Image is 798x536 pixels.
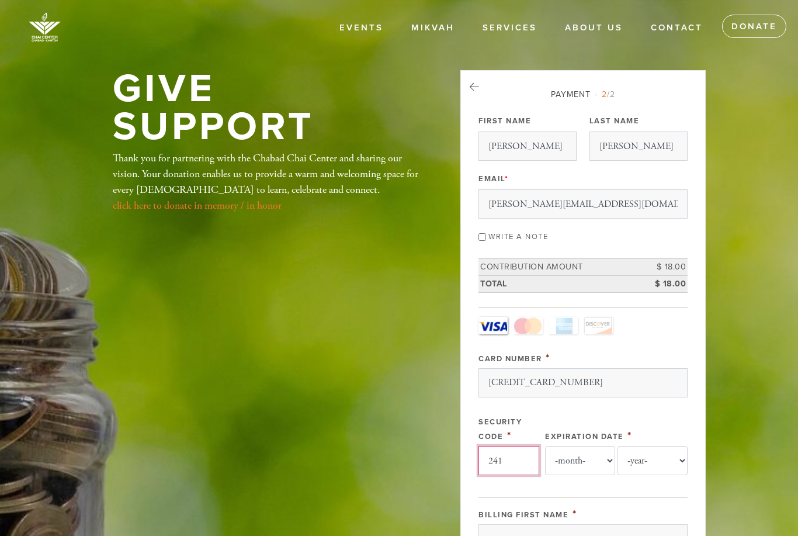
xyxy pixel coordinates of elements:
a: click here to donate in memory / in honor [113,199,282,212]
a: Contact [642,17,712,39]
label: First Name [478,116,531,126]
span: 2 [602,89,607,99]
span: This field is required. [546,351,550,364]
a: About Us [556,17,632,39]
span: This field is required. [627,429,632,442]
label: Write a note [488,232,548,241]
span: This field is required. [505,174,509,184]
h1: Give Support [113,70,422,146]
div: Thank you for partnering with the Chabad Chai Center and sharing our vision. Your donation enable... [113,150,422,213]
a: Events [331,17,392,39]
td: Contribution Amount [478,259,635,276]
span: This field is required. [573,507,577,520]
label: Security Code [478,417,522,441]
select: Expiration Date month [545,446,615,475]
td: $ 18.00 [635,259,688,276]
a: Services [474,17,546,39]
label: Expiration Date [545,432,624,441]
a: Visa [478,317,508,334]
a: MasterCard [514,317,543,334]
a: Amex [549,317,578,334]
a: Donate [722,15,786,38]
select: Expiration Date year [617,446,688,475]
label: Email [478,174,508,184]
td: Total [478,275,635,292]
a: Mikvah [403,17,463,39]
label: Billing First Name [478,510,568,520]
span: /2 [595,89,615,99]
label: Card Number [478,354,542,364]
td: $ 18.00 [635,275,688,292]
img: image%20%281%29.png [18,6,72,48]
span: This field is required. [507,429,512,442]
label: Last Name [589,116,640,126]
a: Discover [584,317,613,334]
div: Payment [478,88,688,101]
